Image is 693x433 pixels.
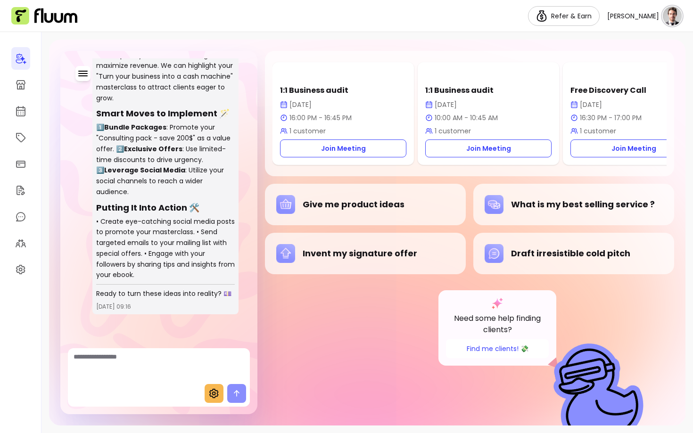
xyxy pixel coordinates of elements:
[276,195,295,214] img: Give me product ideas
[276,244,454,263] div: Invent my signature offer
[446,339,549,358] button: Find me clients! 💸
[485,195,503,214] img: What is my best selling service ?
[124,144,182,154] strong: Exclusive Offers
[96,50,235,104] p: Let's explore your current offerings to maximize revenue. We can highlight your "Turn your busine...
[104,165,185,175] strong: Leverage Social Media
[280,113,406,123] p: 16:00 PM - 16:45 PM
[11,74,30,96] a: Storefront
[96,201,235,214] h3: Putting It Into Action 🛠️
[280,139,406,157] a: Join Meeting
[528,6,600,26] a: Refer & Earn
[446,313,549,335] p: Need some help finding clients?
[11,100,30,123] a: Calendar
[425,85,552,96] p: 1:1 Business audit
[11,7,77,25] img: Fluum Logo
[74,352,244,380] textarea: Ask me anything...
[276,195,454,214] div: Give me product ideas
[425,100,552,109] p: [DATE]
[663,7,682,25] img: avatar
[425,126,552,136] p: 1 customer
[607,11,659,21] span: [PERSON_NAME]
[11,205,30,228] a: My Messages
[104,123,166,132] strong: Bundle Packages
[96,303,235,310] p: [DATE] 09:16
[485,195,663,214] div: What is my best selling service ?
[11,179,30,202] a: Forms
[11,258,30,281] a: Settings
[280,100,406,109] p: [DATE]
[425,139,552,157] a: Join Meeting
[11,47,30,70] a: Home
[280,126,406,136] p: 1 customer
[96,216,235,281] p: • Create eye-catching social media posts to promote your masterclass. • Send targeted emails to y...
[280,85,406,96] p: 1:1 Business audit
[96,107,235,120] h3: Smart Moves to Implement 🪄
[11,232,30,254] a: Clients
[11,153,30,175] a: Sales
[11,126,30,149] a: Offerings
[425,113,552,123] p: 10:00 AM - 10:45 AM
[485,244,663,263] div: Draft irresistible cold pitch
[492,298,503,309] img: AI Co-Founder gradient star
[96,122,235,197] p: 1️⃣ : Promote your "Consulting pack - save 200$" as a value offer. 2️⃣ : Use limited-time discoun...
[607,7,682,25] button: avatar[PERSON_NAME]
[485,244,503,263] img: Draft irresistible cold pitch
[96,288,235,299] p: Ready to turn these ideas into reality? 💷
[276,244,295,263] img: Invent my signature offer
